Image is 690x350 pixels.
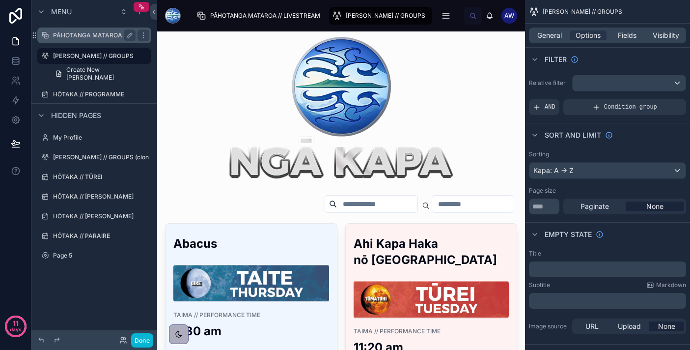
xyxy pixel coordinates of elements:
a: My Profile [37,130,151,146]
a: [PERSON_NAME] // GROUPS [37,48,151,64]
button: Kapa: A -> Z [529,162,686,179]
label: Relative filter [529,79,568,87]
span: General [537,30,562,40]
p: days [10,322,22,336]
span: Condition group [604,103,657,111]
span: Markdown [656,281,686,289]
label: PĀHOTANGA MATAROA // LIVESTREAM [53,31,167,39]
img: App logo [165,8,181,24]
label: [PERSON_NAME] // GROUPS (clone) [53,153,154,161]
label: HŌTAKA // PROGRAMME [53,90,149,98]
label: Image source [529,322,568,330]
label: My Profile [53,134,149,142]
span: None [658,321,675,331]
div: scrollable content [529,262,686,277]
label: HŌTAKA // PARAIRE [53,232,149,240]
label: HŌTAKA // [PERSON_NAME] [53,212,149,220]
a: HŌTAKA // TŪREI [37,169,151,185]
a: Page 5 [37,248,151,263]
span: [PERSON_NAME] // GROUPS [543,8,622,16]
label: Title [529,250,541,258]
div: Kapa: A -> Z [529,163,686,178]
span: Fields [618,30,636,40]
span: [PERSON_NAME] // GROUPS [346,12,425,20]
label: Page 5 [53,252,149,260]
label: Subtitle [529,281,550,289]
label: HŌTAKA // TŪREI [53,173,149,181]
span: Filter [545,55,567,64]
span: PĀHOTANGA MATAROA // LIVESTREAM [210,12,320,20]
span: Paginate [580,202,609,211]
div: scrollable content [189,5,464,27]
span: Sort And Limit [545,130,601,140]
span: Options [576,30,601,40]
span: Menu [51,7,72,17]
a: PĀHOTANGA MATAROA // LIVESTREAM [37,28,151,43]
div: scrollable content [529,293,686,309]
a: Create New [PERSON_NAME] [49,66,151,82]
a: [PERSON_NAME] // GROUPS (clone) [37,149,151,165]
span: Visibility [653,30,679,40]
label: Sorting [529,150,549,158]
label: HŌTAKA // [PERSON_NAME] [53,193,149,201]
a: HŌTAKA // [PERSON_NAME] [37,208,151,224]
span: AW [504,12,514,20]
span: Create New [PERSON_NAME] [66,66,145,82]
p: 11 [13,319,19,328]
span: Upload [618,321,641,331]
span: Empty state [545,230,592,239]
label: Page size [529,187,556,195]
a: PĀHOTANGA MATAROA // LIVESTREAM [193,7,327,25]
a: [PERSON_NAME] // GROUPS [329,7,432,25]
a: HŌTAKA // [PERSON_NAME] [37,189,151,204]
span: AND [545,103,555,111]
button: Done [131,333,153,348]
a: HŌTAKA // PROGRAMME [37,87,151,102]
span: None [646,202,663,211]
a: Markdown [646,281,686,289]
a: HŌTAKA // PARAIRE [37,228,151,244]
span: URL [585,321,599,331]
span: Hidden pages [51,111,101,120]
label: [PERSON_NAME] // GROUPS [53,52,145,60]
